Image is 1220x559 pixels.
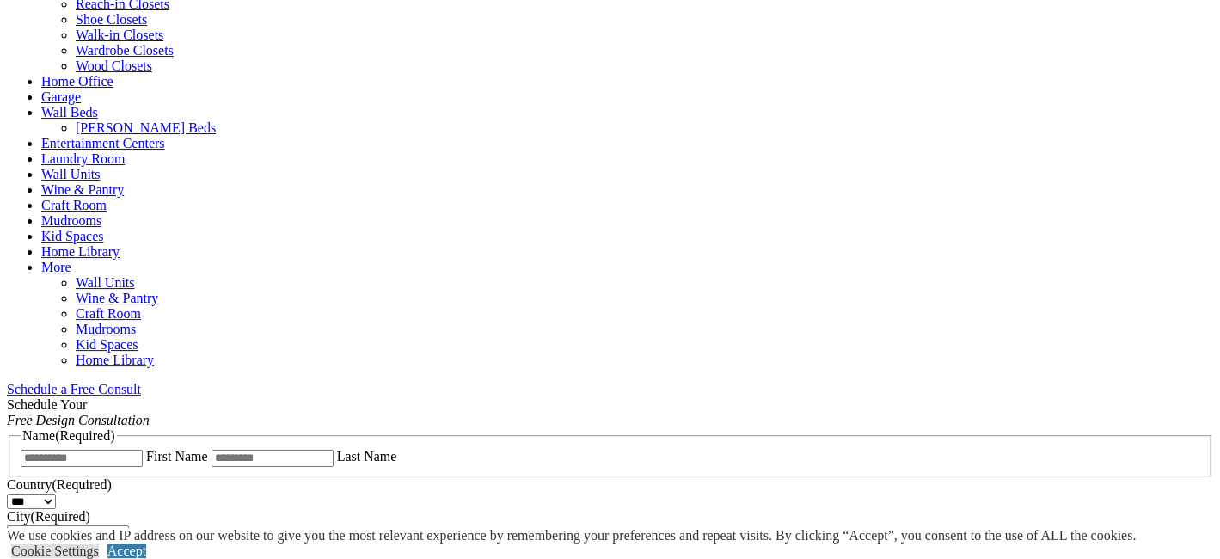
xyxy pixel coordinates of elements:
[76,275,134,290] a: Wall Units
[41,260,71,274] a: More menu text will display only on big screen
[41,229,103,243] a: Kid Spaces
[55,428,114,443] span: (Required)
[76,291,158,305] a: Wine & Pantry
[7,382,141,396] a: Schedule a Free Consult (opens a dropdown menu)
[7,477,112,492] label: Country
[41,182,124,197] a: Wine & Pantry
[41,244,120,259] a: Home Library
[41,105,98,120] a: Wall Beds
[31,509,90,524] span: (Required)
[76,306,141,321] a: Craft Room
[41,136,165,150] a: Entertainment Centers
[76,337,138,352] a: Kid Spaces
[7,509,90,524] label: City
[41,198,107,212] a: Craft Room
[76,120,216,135] a: [PERSON_NAME] Beds
[41,74,113,89] a: Home Office
[337,449,397,464] label: Last Name
[21,428,117,444] legend: Name
[76,322,136,336] a: Mudrooms
[41,167,100,181] a: Wall Units
[41,151,125,166] a: Laundry Room
[76,12,147,27] a: Shoe Closets
[52,477,111,492] span: (Required)
[7,413,150,427] em: Free Design Consultation
[76,58,152,73] a: Wood Closets
[7,528,1136,544] div: We use cookies and IP address on our website to give you the most relevant experience by remember...
[41,213,101,228] a: Mudrooms
[76,28,163,42] a: Walk-in Closets
[41,89,81,104] a: Garage
[76,43,174,58] a: Wardrobe Closets
[107,544,146,558] a: Accept
[146,449,208,464] label: First Name
[7,397,150,427] span: Schedule Your
[11,544,99,558] a: Cookie Settings
[76,353,154,367] a: Home Library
